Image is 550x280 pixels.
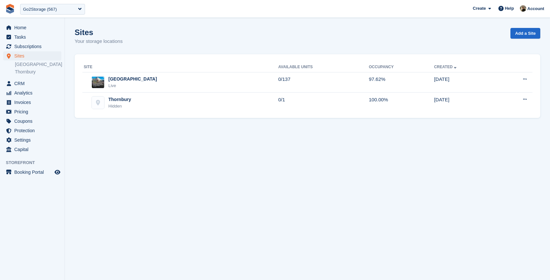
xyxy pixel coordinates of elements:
p: Your storage locations [75,38,123,45]
th: Available Units [278,62,369,72]
td: [DATE] [434,93,496,113]
a: menu [3,145,61,154]
a: [GEOGRAPHIC_DATA] [15,61,61,68]
a: menu [3,51,61,60]
div: Live [108,83,157,89]
a: Preview store [54,168,61,176]
td: 100.00% [369,93,434,113]
span: Analytics [14,88,53,97]
td: [DATE] [434,72,496,93]
div: Hidden [108,103,131,109]
a: menu [3,42,61,51]
span: Sites [14,51,53,60]
span: Invoices [14,98,53,107]
span: Subscriptions [14,42,53,51]
img: Oliver Bruce [520,5,526,12]
div: Thornbury [108,96,131,103]
a: menu [3,79,61,88]
div: Go2Storage (567) [23,6,57,13]
a: menu [3,126,61,135]
span: Help [505,5,514,12]
a: menu [3,32,61,42]
span: Coupons [14,117,53,126]
th: Site [82,62,278,72]
td: 0/137 [278,72,369,93]
th: Occupancy [369,62,434,72]
img: stora-icon-8386f47178a22dfd0bd8f6a31ec36ba5ce8667c1dd55bd0f319d3a0aa187defe.svg [5,4,15,14]
span: Home [14,23,53,32]
a: Add a Site [510,28,540,39]
span: Tasks [14,32,53,42]
span: Pricing [14,107,53,116]
img: Image of Bristol site [92,77,104,88]
a: menu [3,107,61,116]
h1: Sites [75,28,123,37]
a: menu [3,135,61,145]
span: Create [473,5,486,12]
a: menu [3,168,61,177]
a: menu [3,117,61,126]
span: CRM [14,79,53,88]
span: Settings [14,135,53,145]
a: menu [3,98,61,107]
a: menu [3,88,61,97]
span: Protection [14,126,53,135]
div: [GEOGRAPHIC_DATA] [108,76,157,83]
img: Thornbury site image placeholder [92,96,104,109]
span: Capital [14,145,53,154]
span: Storefront [6,159,65,166]
a: Created [434,65,458,69]
span: Booking Portal [14,168,53,177]
td: 0/1 [278,93,369,113]
td: 97.62% [369,72,434,93]
span: Account [527,6,544,12]
a: Thornbury [15,69,61,75]
a: menu [3,23,61,32]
